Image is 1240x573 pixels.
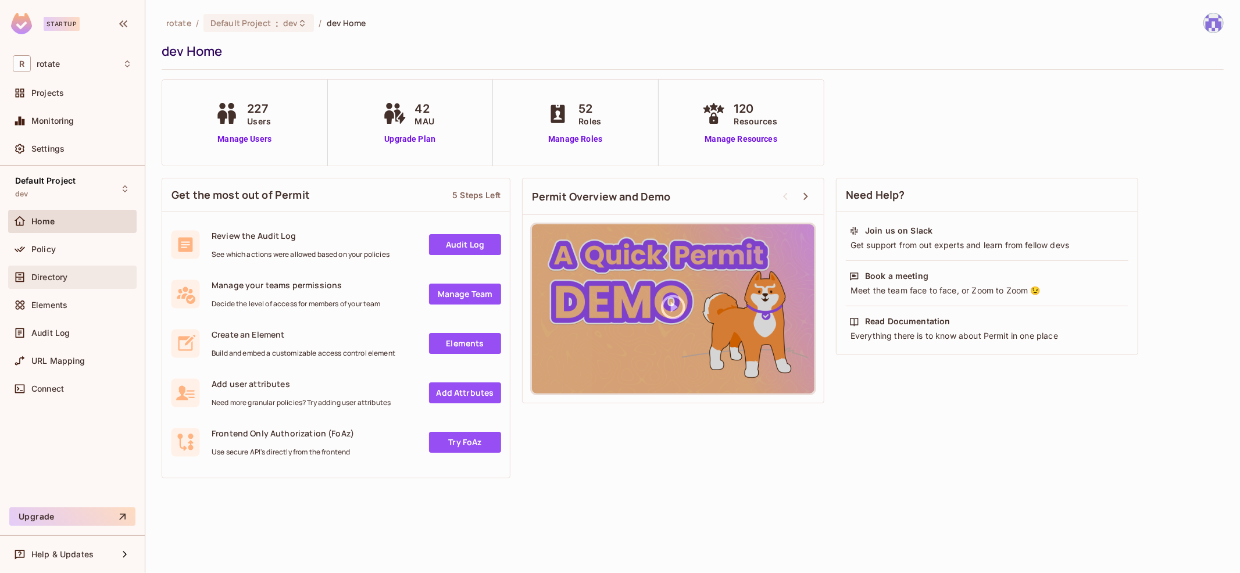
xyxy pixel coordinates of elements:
span: Directory [31,273,67,282]
span: Policy [31,245,56,254]
span: Decide the level of access for members of your team [212,299,381,309]
span: Frontend Only Authorization (FoAz) [212,428,354,439]
span: 52 [578,100,601,117]
div: Join us on Slack [865,225,932,237]
span: Help & Updates [31,550,94,559]
span: Resources [734,115,777,127]
span: 227 [247,100,271,117]
span: Elements [31,300,67,310]
div: Book a meeting [865,270,928,282]
div: Startup [44,17,80,31]
div: dev Home [162,42,1218,60]
div: Everything there is to know about Permit in one place [849,330,1125,342]
a: Try FoAz [429,432,501,453]
span: Workspace: rotate [37,59,60,69]
span: : [275,19,279,28]
span: Default Project [15,176,76,185]
span: Roles [578,115,601,127]
span: Users [247,115,271,127]
span: See which actions were allowed based on your policies [212,250,389,259]
div: Meet the team face to face, or Zoom to Zoom 😉 [849,285,1125,296]
button: Upgrade [9,507,135,526]
li: / [319,17,321,28]
span: R [13,55,31,72]
a: Audit Log [429,234,501,255]
a: Upgrade Plan [380,133,440,145]
a: Manage Roles [544,133,607,145]
span: URL Mapping [31,356,85,366]
span: Get the most out of Permit [171,188,310,202]
span: dev [283,17,298,28]
a: Manage Team [429,284,501,305]
div: 5 Steps Left [452,189,501,200]
a: Manage Resources [699,133,783,145]
div: Read Documentation [865,316,950,327]
span: dev [15,189,28,199]
span: MAU [415,115,434,127]
span: Add user attributes [212,378,391,389]
a: Add Attrbutes [429,382,501,403]
li: / [196,17,199,28]
span: Build and embed a customizable access control element [212,349,395,358]
span: Need more granular policies? Try adding user attributes [212,398,391,407]
span: Permit Overview and Demo [532,189,671,204]
span: dev Home [327,17,366,28]
div: Get support from out experts and learn from fellow devs [849,239,1125,251]
img: yoongjia@letsrotate.com [1204,13,1223,33]
span: Audit Log [31,328,70,338]
span: the active workspace [166,17,191,28]
span: Connect [31,384,64,393]
span: Settings [31,144,65,153]
span: Monitoring [31,116,74,126]
a: Manage Users [212,133,277,145]
span: 120 [734,100,777,117]
span: Use secure API's directly from the frontend [212,447,354,457]
span: Default Project [210,17,271,28]
span: Manage your teams permissions [212,280,381,291]
span: 42 [415,100,434,117]
span: Review the Audit Log [212,230,389,241]
img: SReyMgAAAABJRU5ErkJggg== [11,13,32,34]
span: Need Help? [846,188,905,202]
span: Home [31,217,55,226]
span: Projects [31,88,64,98]
a: Elements [429,333,501,354]
span: Create an Element [212,329,395,340]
